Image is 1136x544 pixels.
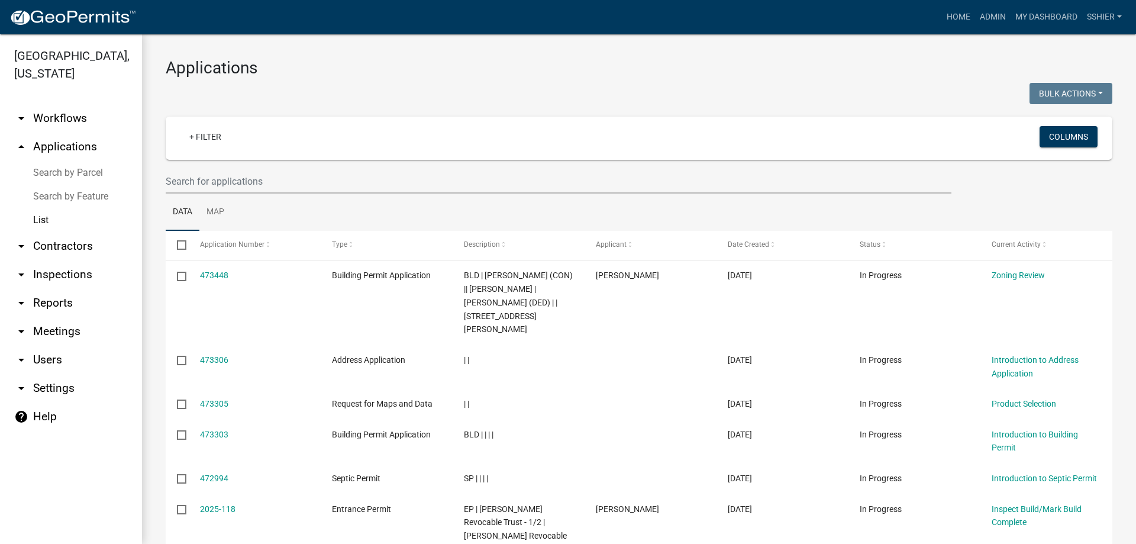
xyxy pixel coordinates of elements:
[332,240,347,249] span: Type
[464,240,500,249] span: Description
[464,271,573,334] span: BLD | Norman, Michael James (CON) || Norman, Daryl Wayne | Norman, Cynthia Lou (DED) | | 115 MAPL...
[728,474,752,483] span: 09/03/2025
[860,430,902,439] span: In Progress
[320,231,452,259] datatable-header-cell: Type
[1011,6,1082,28] a: My Dashboard
[200,355,228,365] a: 473306
[14,239,28,253] i: arrow_drop_down
[464,355,469,365] span: | |
[860,504,902,514] span: In Progress
[332,504,391,514] span: Entrance Permit
[166,194,199,231] a: Data
[992,504,1082,527] a: Inspect Build/Mark Build Complete
[860,399,902,408] span: In Progress
[199,194,231,231] a: Map
[180,126,231,147] a: + Filter
[860,240,880,249] span: Status
[860,355,902,365] span: In Progress
[14,296,28,310] i: arrow_drop_down
[14,111,28,125] i: arrow_drop_down
[992,355,1079,378] a: Introduction to Address Application
[975,6,1011,28] a: Admin
[166,169,951,194] input: Search for applications
[200,399,228,408] a: 473305
[1029,83,1112,104] button: Bulk Actions
[166,58,1112,78] h3: Applications
[992,430,1078,453] a: Introduction to Building Permit
[728,399,752,408] span: 09/03/2025
[717,231,848,259] datatable-header-cell: Date Created
[1040,126,1098,147] button: Columns
[200,430,228,439] a: 473303
[992,474,1097,483] a: Introduction to Septic Permit
[188,231,320,259] datatable-header-cell: Application Number
[596,271,659,280] span: Maggie Pantaleon
[453,231,585,259] datatable-header-cell: Description
[332,271,431,280] span: Building Permit Application
[728,355,752,365] span: 09/03/2025
[464,399,469,408] span: | |
[332,399,433,408] span: Request for Maps and Data
[992,271,1045,280] a: Zoning Review
[596,504,659,514] span: Troy Hansen
[992,399,1056,408] a: Product Selection
[464,474,488,483] span: SP | | | |
[14,353,28,367] i: arrow_drop_down
[332,474,380,483] span: Septic Permit
[14,381,28,395] i: arrow_drop_down
[14,268,28,282] i: arrow_drop_down
[464,430,493,439] span: BLD | | | |
[992,240,1041,249] span: Current Activity
[166,231,188,259] datatable-header-cell: Select
[728,504,752,514] span: 09/03/2025
[728,240,769,249] span: Date Created
[332,430,431,439] span: Building Permit Application
[596,240,627,249] span: Applicant
[200,271,228,280] a: 473448
[848,231,980,259] datatable-header-cell: Status
[200,504,235,514] a: 2025-118
[585,231,717,259] datatable-header-cell: Applicant
[860,271,902,280] span: In Progress
[1082,6,1127,28] a: sshier
[728,271,752,280] span: 09/04/2025
[860,474,902,483] span: In Progress
[980,231,1112,259] datatable-header-cell: Current Activity
[14,324,28,339] i: arrow_drop_down
[728,430,752,439] span: 09/03/2025
[200,474,228,483] a: 472994
[942,6,975,28] a: Home
[14,410,28,424] i: help
[14,140,28,154] i: arrow_drop_up
[200,240,264,249] span: Application Number
[332,355,405,365] span: Address Application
